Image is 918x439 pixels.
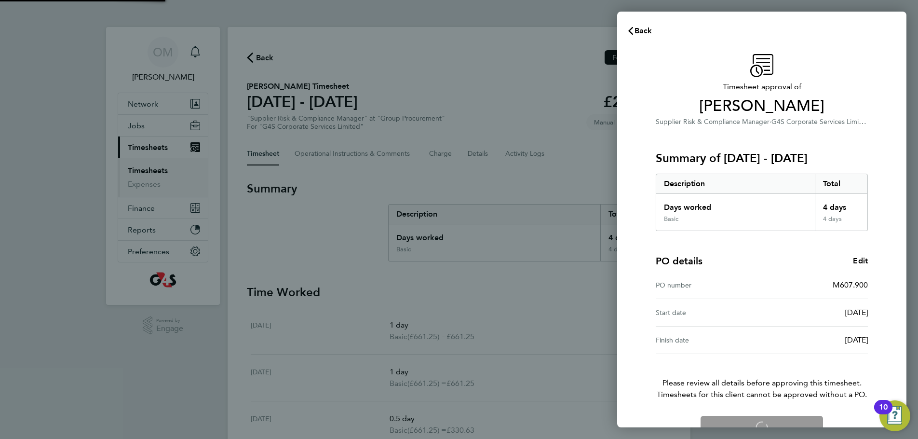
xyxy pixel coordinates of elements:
div: Start date [656,307,762,318]
div: 4 days [815,194,868,215]
span: M607.900 [833,280,868,289]
span: Supplier Risk & Compliance Manager [656,118,769,126]
span: Timesheets for this client cannot be approved without a PO. [644,389,879,400]
div: Description [656,174,815,193]
div: Finish date [656,334,762,346]
div: [DATE] [762,334,868,346]
div: Days worked [656,194,815,215]
div: 4 days [815,215,868,231]
h4: PO details [656,254,702,268]
span: Timesheet approval of [656,81,868,93]
div: Total [815,174,868,193]
div: 10 [879,407,888,420]
a: Edit [853,255,868,267]
p: Please review all details before approving this timesheet. [644,354,879,400]
button: Open Resource Center, 10 new notifications [879,400,910,431]
div: Basic [664,215,678,223]
span: G4S Corporate Services Limited [771,117,869,126]
div: [DATE] [762,307,868,318]
span: Edit [853,256,868,265]
span: [PERSON_NAME] [656,96,868,116]
h3: Summary of [DATE] - [DATE] [656,151,868,166]
div: PO number [656,279,762,291]
span: · [769,118,771,126]
span: Back [634,26,652,35]
button: Back [617,21,662,41]
div: Summary of 28 Jul - 03 Aug 2025 [656,174,868,231]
